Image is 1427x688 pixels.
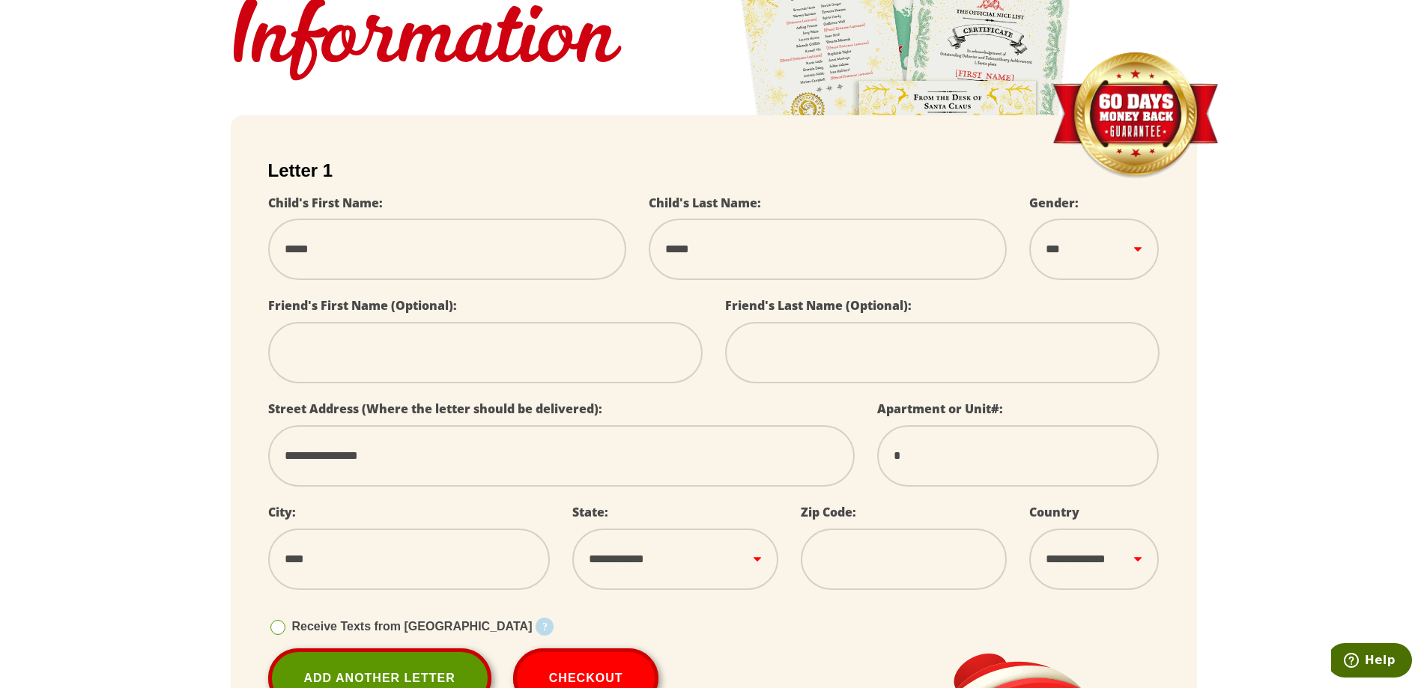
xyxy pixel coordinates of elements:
[801,504,856,520] label: Zip Code:
[725,297,912,314] label: Friend's Last Name (Optional):
[649,195,761,211] label: Child's Last Name:
[268,504,296,520] label: City:
[268,401,602,417] label: Street Address (Where the letter should be delivered):
[1051,52,1220,180] img: Money Back Guarantee
[877,401,1003,417] label: Apartment or Unit#:
[1029,195,1079,211] label: Gender:
[572,504,608,520] label: State:
[1331,643,1412,681] iframe: Opens a widget where you can find more information
[292,620,533,633] span: Receive Texts from [GEOGRAPHIC_DATA]
[268,297,457,314] label: Friend's First Name (Optional):
[268,195,383,211] label: Child's First Name:
[1029,504,1079,520] label: Country
[268,160,1160,181] h2: Letter 1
